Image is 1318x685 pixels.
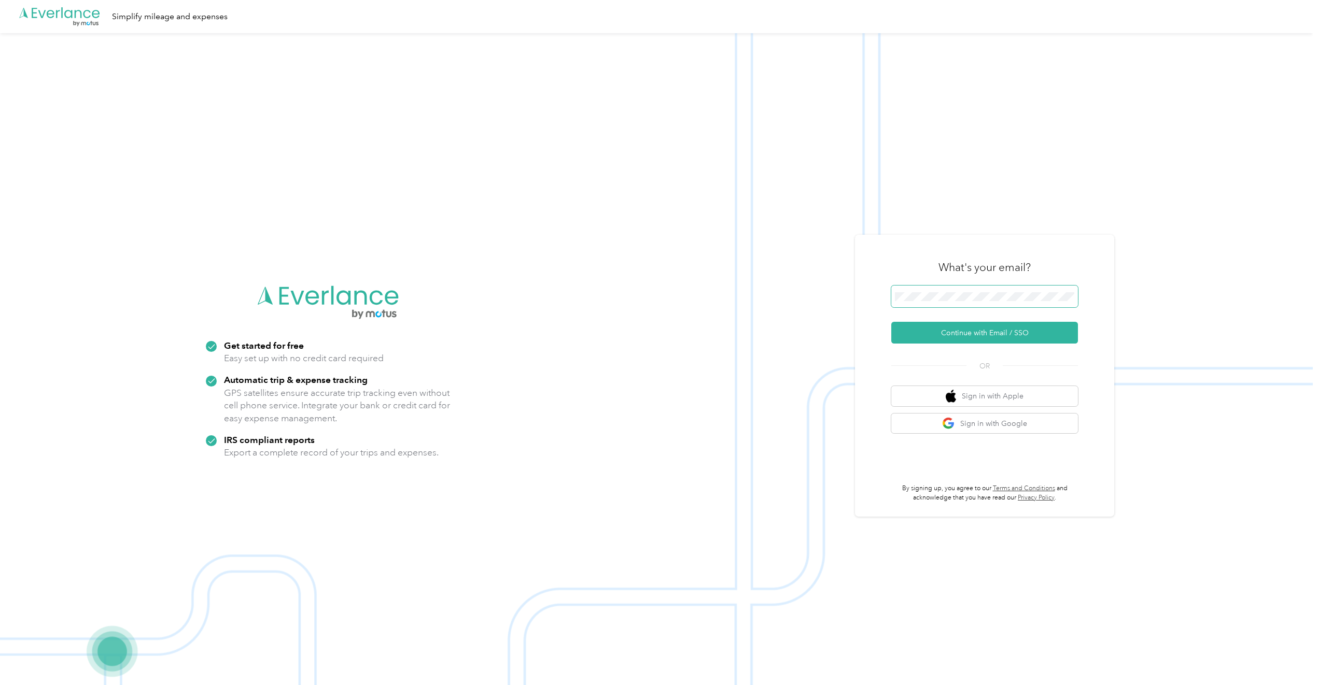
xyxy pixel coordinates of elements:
[224,387,451,425] p: GPS satellites ensure accurate trip tracking even without cell phone service. Integrate your bank...
[224,374,368,385] strong: Automatic trip & expense tracking
[224,434,315,445] strong: IRS compliant reports
[942,417,955,430] img: google logo
[224,446,439,459] p: Export a complete record of your trips and expenses.
[946,390,956,403] img: apple logo
[891,484,1078,502] p: By signing up, you agree to our and acknowledge that you have read our .
[891,386,1078,406] button: apple logoSign in with Apple
[938,260,1031,275] h3: What's your email?
[1018,494,1055,502] a: Privacy Policy
[966,361,1003,372] span: OR
[112,10,228,23] div: Simplify mileage and expenses
[891,322,1078,344] button: Continue with Email / SSO
[891,413,1078,434] button: google logoSign in with Google
[993,484,1055,492] a: Terms and Conditions
[224,340,304,351] strong: Get started for free
[224,352,384,365] p: Easy set up with no credit card required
